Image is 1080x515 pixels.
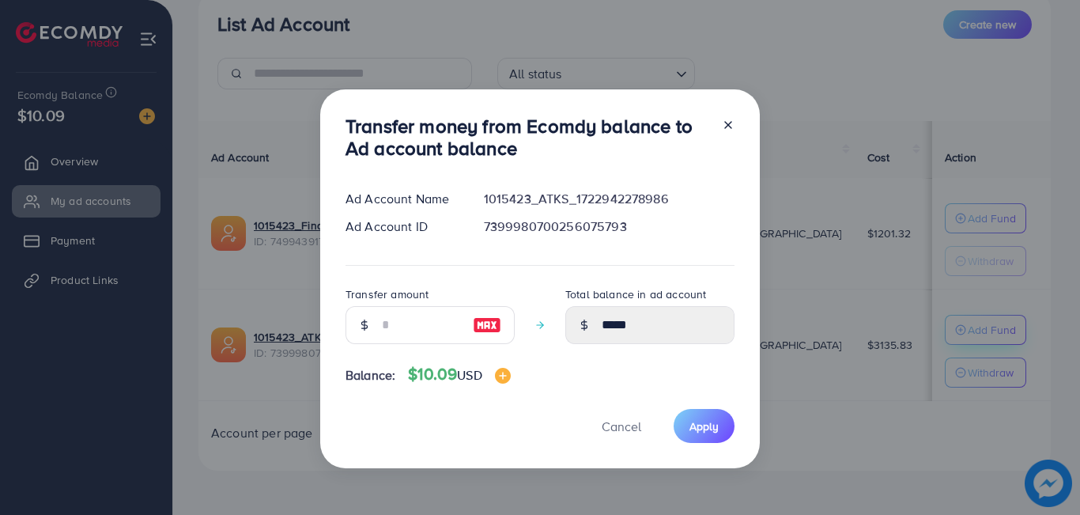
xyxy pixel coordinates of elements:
[333,218,471,236] div: Ad Account ID
[457,366,481,384] span: USD
[346,286,429,302] label: Transfer amount
[471,218,747,236] div: 7399980700256075793
[473,316,501,335] img: image
[346,115,709,161] h3: Transfer money from Ecomdy balance to Ad account balance
[565,286,706,302] label: Total balance in ad account
[689,418,719,434] span: Apply
[495,368,511,384] img: image
[346,366,395,384] span: Balance:
[582,409,661,443] button: Cancel
[471,190,747,208] div: 1015423_ATKS_1722942278986
[602,418,641,435] span: Cancel
[674,409,734,443] button: Apply
[408,365,510,384] h4: $10.09
[333,190,471,208] div: Ad Account Name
